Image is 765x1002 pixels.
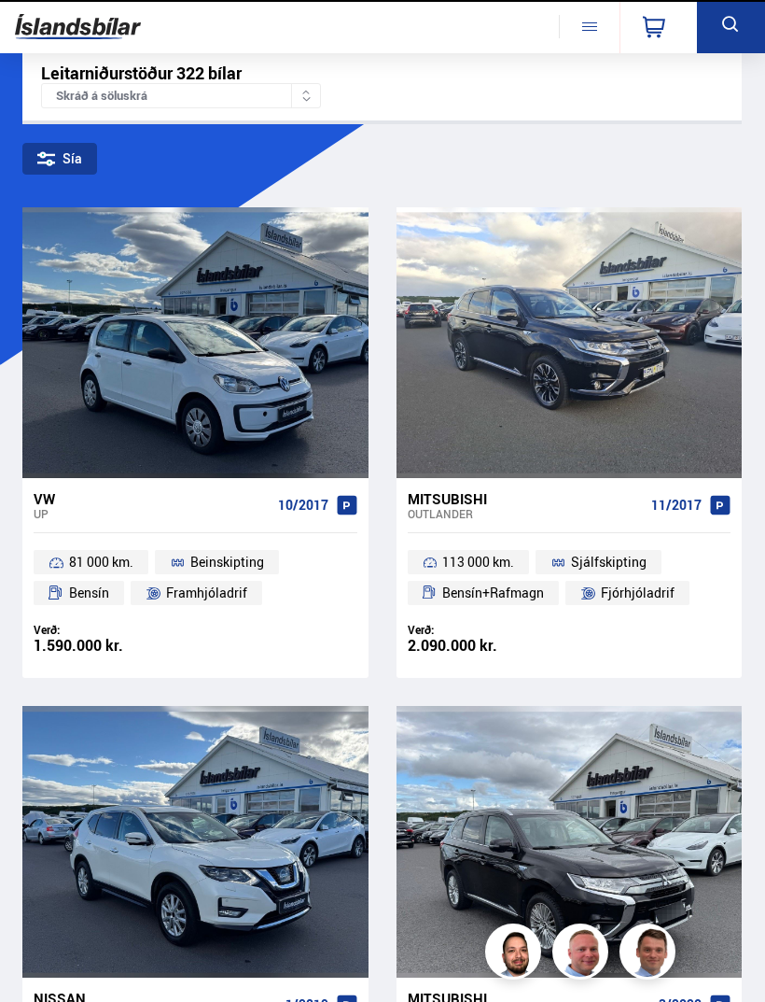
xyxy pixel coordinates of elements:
[408,638,569,654] div: 2.090.000 kr.
[41,83,321,108] div: Skráð á söluskrá
[22,478,369,678] a: VW Up 10/2017 81 000 km. Beinskipting Bensín Framhjóladrif Verð: 1.590.000 kr.
[22,143,97,175] div: Sía
[69,551,133,573] span: 81 000 km.
[396,478,743,678] a: Mitsubishi Outlander 11/2017 113 000 km. Sjálfskipting Bensín+Rafmagn Fjórhjóladrif Verð: 2.090.0...
[278,498,328,513] span: 10/2017
[408,623,569,637] div: Verð:
[622,926,678,982] img: FbJEzSuNWCJXmdc-.webp
[408,490,645,507] div: Mitsubishi
[34,490,271,507] div: VW
[166,582,247,604] span: Framhjóladrif
[651,498,702,513] span: 11/2017
[442,551,514,573] span: 113 000 km.
[555,926,611,982] img: siFngHWaQ9KaOqBr.png
[34,638,195,654] div: 1.590.000 kr.
[488,926,544,982] img: nhp88E3Fdnt1Opn2.png
[571,551,647,573] span: Sjálfskipting
[190,551,264,573] span: Beinskipting
[41,64,723,83] div: Leitarniðurstöður 322 bílar
[442,582,544,604] span: Bensín+Rafmagn
[408,507,645,520] div: Outlander
[34,623,195,637] div: Verð:
[15,7,141,47] img: G0Ugv5HjCgRt.svg
[69,582,109,604] span: Bensín
[601,582,675,604] span: Fjórhjóladrif
[34,507,271,520] div: Up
